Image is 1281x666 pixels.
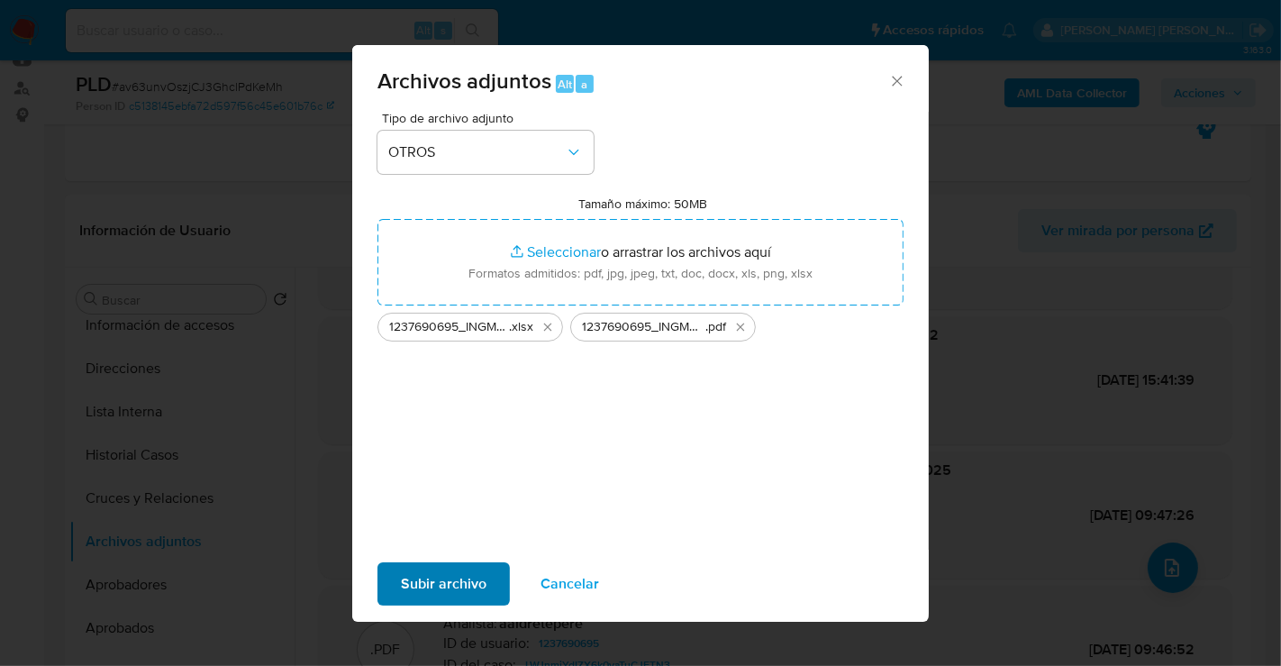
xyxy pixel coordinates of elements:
span: a [581,76,587,93]
span: .pdf [705,318,726,336]
button: Eliminar 1237690695_INGMAR SANDOVAL ESPINOZA_SEP25.xlsx [537,316,559,338]
label: Tamaño máximo: 50MB [579,196,708,212]
span: Alt [558,76,572,93]
span: Tipo de archivo adjunto [382,112,598,124]
span: Subir archivo [401,564,486,604]
button: Cerrar [888,72,904,88]
span: .xlsx [509,318,533,336]
button: OTROS [377,131,594,174]
button: Subir archivo [377,562,510,606]
span: 1237690695_INGMAR [PERSON_NAME] ESPINOZA_SEP25 [582,318,705,336]
span: 1237690695_INGMAR [PERSON_NAME] ESPINOZA_SEP25 [389,318,509,336]
span: Cancelar [541,564,599,604]
ul: Archivos seleccionados [377,306,904,342]
button: Cancelar [517,562,622,606]
button: Eliminar 1237690695_INGMAR SANDOVAL ESPINOZA_SEP25.pdf [730,316,751,338]
span: OTROS [388,143,565,161]
span: Archivos adjuntos [377,65,551,96]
